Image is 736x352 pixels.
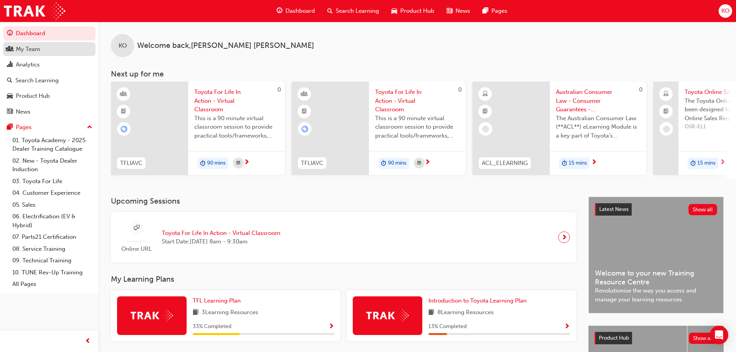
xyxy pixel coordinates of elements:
[9,175,95,187] a: 03. Toyota For Life
[561,232,567,243] span: next-icon
[476,3,513,19] a: pages-iconPages
[16,107,31,116] div: News
[9,134,95,155] a: 01. Toyota Academy - 2025 Dealer Training Catalogue
[428,308,434,318] span: book-icon
[7,77,12,84] span: search-icon
[3,105,95,119] a: News
[569,159,587,168] span: 15 mins
[9,231,95,243] a: 07. Parts21 Certification
[244,159,250,166] span: next-icon
[327,6,333,16] span: search-icon
[302,89,307,99] span: learningResourceType_INSTRUCTOR_LED-icon
[328,322,334,332] button: Show Progress
[301,159,323,168] span: TFLIAVC
[599,206,629,213] span: Latest News
[428,297,527,304] span: Introduction to Toyota Learning Plan
[663,126,670,133] span: learningRecordVerb_NONE-icon
[117,218,570,257] a: Online URLToyota For Life In Action - Virtual ClassroomStart Date:[DATE] 8am - 9:30am
[336,7,379,15] span: Search Learning
[663,107,669,117] span: booktick-icon
[131,309,173,321] img: Trak
[9,199,95,211] a: 05. Sales
[16,45,40,54] div: My Team
[111,82,285,175] a: 0TFLIAVCToyota For Life In Action - Virtual ClassroomThis is a 90 minute virtual classroom sessio...
[9,243,95,255] a: 08. Service Training
[111,197,576,206] h3: Upcoming Sessions
[564,323,570,330] span: Show Progress
[7,124,13,131] span: pages-icon
[562,158,567,168] span: duration-icon
[697,159,716,168] span: 15 mins
[388,159,406,168] span: 90 mins
[277,86,281,93] span: 0
[7,61,13,68] span: chart-icon
[119,41,127,50] span: KO
[7,109,13,116] span: news-icon
[556,88,640,114] span: Australian Consumer Law - Consumer Guarantees - eLearning module
[483,107,488,117] span: booktick-icon
[16,60,40,69] div: Analytics
[483,6,488,16] span: pages-icon
[458,86,462,93] span: 0
[193,296,244,305] a: TFL Learning Plan
[4,2,65,20] img: Trak
[9,255,95,267] a: 09. Technical Training
[483,89,488,99] span: learningResourceType_ELEARNING-icon
[7,93,13,100] span: car-icon
[3,42,95,56] a: My Team
[117,245,156,253] span: Online URL
[236,158,240,168] span: calendar-icon
[207,159,226,168] span: 90 mins
[121,126,127,133] span: learningRecordVerb_ENROLL-icon
[99,70,736,78] h3: Next up for me
[564,322,570,332] button: Show Progress
[328,323,334,330] span: Show Progress
[595,286,717,304] span: Revolutionise the way you access and manage your learning resources.
[719,4,732,18] button: KO
[425,159,430,166] span: next-icon
[428,322,467,331] span: 13 % Completed
[595,332,717,344] a: Product HubShow all
[491,7,507,15] span: Pages
[16,123,32,132] div: Pages
[9,278,95,290] a: All Pages
[193,322,231,331] span: 33 % Completed
[162,229,280,238] span: Toyota For Life In Action - Virtual Classroom
[375,114,459,140] span: This is a 90 minute virtual classroom session to provide practical tools/frameworks, behaviours a...
[3,120,95,134] button: Pages
[193,297,241,304] span: TFL Learning Plan
[120,159,143,168] span: TFLIAVC
[193,308,199,318] span: book-icon
[688,204,717,215] button: Show all
[720,159,726,166] span: next-icon
[447,6,452,16] span: news-icon
[15,76,59,85] div: Search Learning
[16,92,50,100] div: Product Hub
[721,7,729,15] span: KO
[162,237,280,246] span: Start Date: [DATE] 8am - 9:30am
[9,187,95,199] a: 04. Customer Experience
[556,114,640,140] span: The Australian Consumer Law (**ACL**) eLearning Module is a key part of Toyota’s compliance progr...
[3,26,95,41] a: Dashboard
[137,41,314,50] span: Welcome back , [PERSON_NAME] [PERSON_NAME]
[270,3,321,19] a: guage-iconDashboard
[663,89,669,99] span: laptop-icon
[321,3,385,19] a: search-iconSearch Learning
[473,82,646,175] a: 0ACL_ELEARNINGAustralian Consumer Law - Consumer Guarantees - eLearning moduleThe Australian Cons...
[286,7,315,15] span: Dashboard
[301,126,308,133] span: learningRecordVerb_ENROLL-icon
[111,275,576,284] h3: My Learning Plans
[9,267,95,279] a: 10. TUNE Rev-Up Training
[121,89,126,99] span: learningResourceType_INSTRUCTOR_LED-icon
[456,7,470,15] span: News
[277,6,282,16] span: guage-icon
[3,73,95,88] a: Search Learning
[417,158,421,168] span: calendar-icon
[391,6,397,16] span: car-icon
[366,309,409,321] img: Trak
[428,296,530,305] a: Introduction to Toyota Learning Plan
[440,3,476,19] a: news-iconNews
[87,122,92,133] span: up-icon
[595,203,717,216] a: Latest NewsShow all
